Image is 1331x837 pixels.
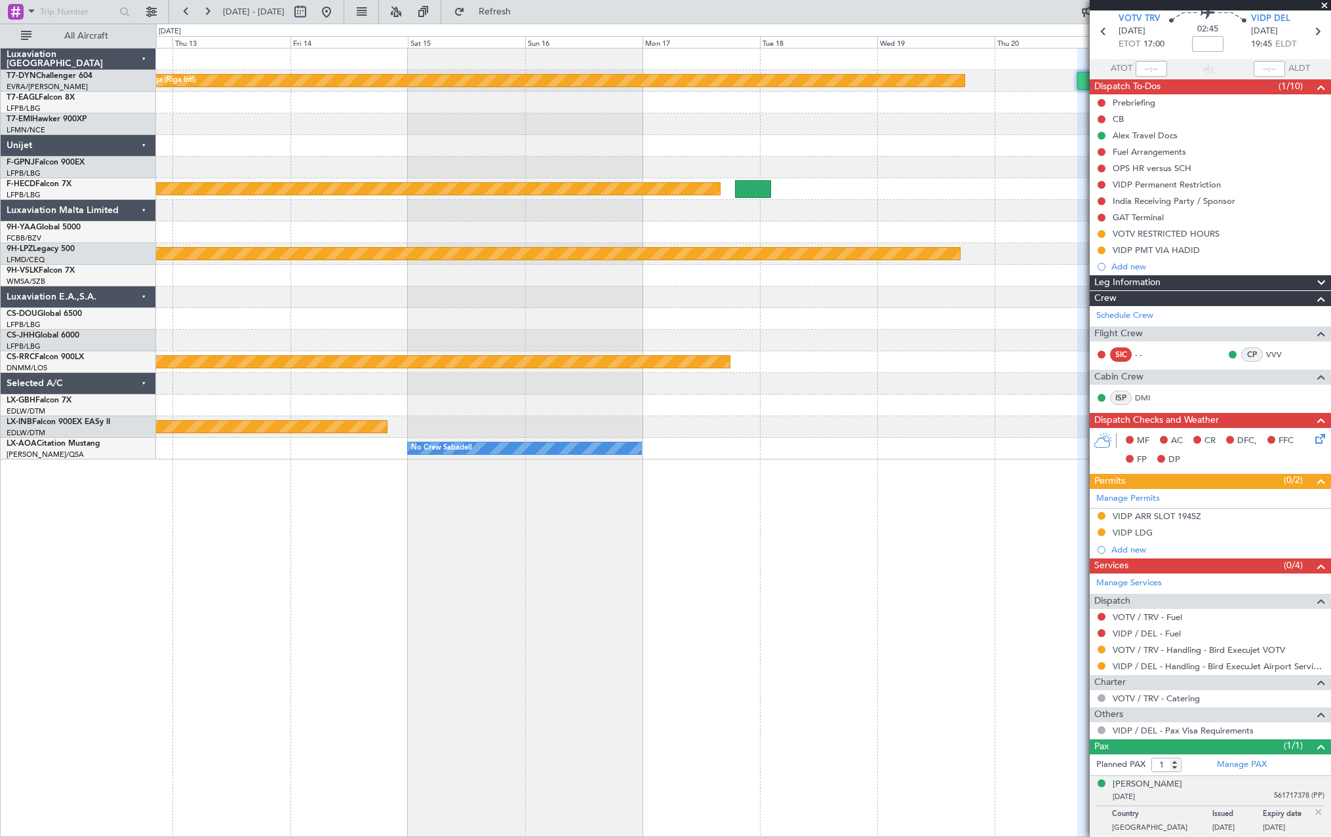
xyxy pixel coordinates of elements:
p: Expiry date [1263,809,1313,823]
span: Pax [1094,739,1109,754]
a: LX-INBFalcon 900EX EASy II [7,418,110,426]
span: 9H-VSLK [7,267,39,275]
div: Sat 15 [408,36,525,48]
div: ISP [1110,391,1132,405]
div: GAT Terminal [1113,212,1164,223]
span: 9H-LPZ [7,245,33,253]
a: T7-DYNChallenger 604 [7,72,92,80]
a: VIDP / DEL - Pax Visa Requirements [1113,725,1254,736]
a: 9H-YAAGlobal 5000 [7,224,81,231]
div: [DATE] [159,26,181,37]
a: LFMD/CEQ [7,255,45,265]
img: close [1313,806,1324,818]
a: EDLW/DTM [7,406,45,416]
div: No Crew Sabadell [411,438,472,458]
span: DP [1168,454,1180,467]
div: Sun 16 [525,36,643,48]
p: [DATE] [1263,823,1313,836]
span: 19:45 [1251,38,1272,51]
a: CS-DOUGlobal 6500 [7,310,82,318]
p: Issued [1212,809,1263,823]
div: Alex Travel Docs [1113,130,1178,141]
a: F-HECDFalcon 7X [7,180,71,188]
div: CP [1241,347,1263,362]
div: Prebriefing [1113,97,1155,108]
a: LFPB/LBG [7,341,41,351]
div: VIDP PMT VIA HADID [1113,244,1200,256]
div: Tue 18 [760,36,877,48]
span: (0/2) [1284,473,1303,487]
div: SIC [1110,347,1132,362]
a: VOTV / TRV - Catering [1113,693,1200,704]
span: [DATE] [1251,25,1278,38]
input: Trip Number [40,2,115,22]
span: Permits [1094,474,1125,489]
a: LFPB/LBG [7,168,41,178]
span: ALDT [1288,62,1310,75]
a: VVV [1266,349,1296,360]
span: VOTV TRV [1119,12,1161,26]
span: (1/10) [1279,79,1303,93]
span: DFC, [1237,435,1257,448]
a: Schedule Crew [1096,309,1153,322]
span: Crew [1094,291,1117,306]
a: VIDP / DEL - Handling - Bird ExecuJet Airport Services Private Limited VIDP / DEL [1113,661,1324,672]
div: CB [1113,113,1124,125]
span: Cabin Crew [1094,370,1143,385]
span: [DATE] [1113,792,1135,802]
span: LX-INB [7,418,32,426]
a: WMSA/SZB [7,277,45,286]
span: CS-JHH [7,332,35,340]
a: LX-AOACitation Mustang [7,440,100,448]
span: FFC [1279,435,1294,448]
div: India Receiving Party / Sponsor [1113,195,1235,206]
span: ELDT [1275,38,1296,51]
span: Services [1094,558,1128,574]
p: [DATE] [1212,823,1263,836]
span: Refresh [467,7,523,16]
a: F-GPNJFalcon 900EX [7,159,85,166]
a: 9H-VSLKFalcon 7X [7,267,75,275]
span: LX-GBH [7,397,35,404]
div: [PERSON_NAME] [1113,778,1182,791]
span: Others [1094,707,1123,722]
a: T7-EMIHawker 900XP [7,115,87,123]
span: VIDP DEL [1251,12,1290,26]
span: 17:00 [1143,38,1164,51]
div: Mon 17 [643,36,760,48]
span: F-GPNJ [7,159,35,166]
div: - - [1135,349,1164,360]
a: LFPB/LBG [7,320,41,330]
span: [DATE] [1119,25,1145,38]
button: All Aircraft [14,26,142,47]
span: T7-DYN [7,72,36,80]
a: LX-GBHFalcon 7X [7,397,71,404]
a: Manage Services [1096,577,1162,590]
a: VOTV / TRV - Fuel [1113,612,1182,623]
a: [PERSON_NAME]/QSA [7,450,84,459]
span: F-HECD [7,180,35,188]
a: FCBB/BZV [7,233,41,243]
a: LFPB/LBG [7,190,41,200]
a: LFMN/NCE [7,125,45,135]
a: CS-RRCFalcon 900LX [7,353,84,361]
a: Manage Permits [1096,492,1160,505]
span: Dispatch Checks and Weather [1094,413,1219,428]
span: [DATE] - [DATE] [223,6,285,18]
div: Fri 14 [290,36,408,48]
button: Refresh [448,1,526,22]
div: OPS HR versus SCH [1113,163,1191,174]
a: EDLW/DTM [7,428,45,438]
span: FP [1137,454,1147,467]
span: All Aircraft [34,31,138,41]
a: DNMM/LOS [7,363,47,373]
span: Dispatch To-Dos [1094,79,1161,94]
div: Wed 19 [877,36,995,48]
a: VOTV / TRV - Handling - Bird Execujet VOTV [1113,644,1285,655]
div: VOTV RESTRICTED HOURS [1113,228,1220,239]
span: 9H-YAA [7,224,36,231]
span: LX-AOA [7,440,37,448]
p: Country [1112,809,1212,823]
label: Planned PAX [1096,758,1145,771]
a: T7-EAGLFalcon 8X [7,94,75,102]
